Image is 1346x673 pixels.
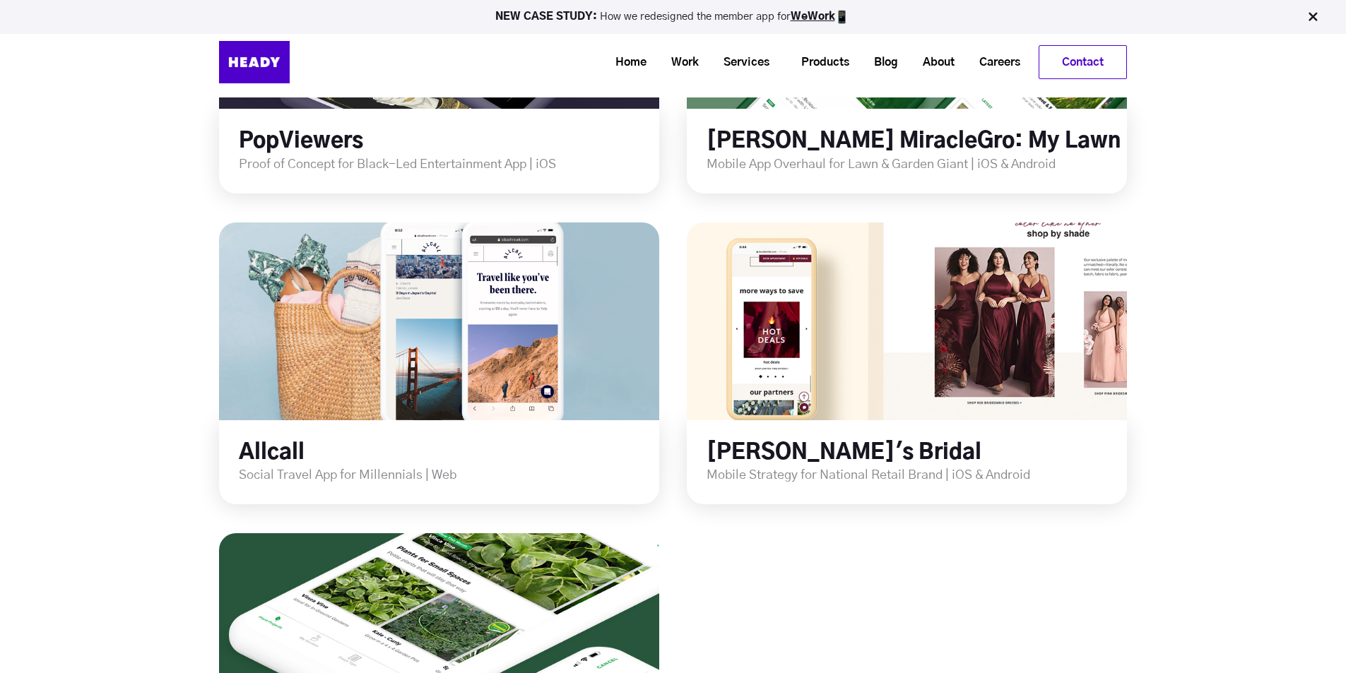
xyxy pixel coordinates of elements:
[219,41,290,83] img: Heady_Logo_Web-01 (1)
[856,49,905,76] a: Blog
[962,49,1027,76] a: Careers
[784,49,856,76] a: Products
[1306,10,1320,24] img: Close Bar
[239,158,556,171] span: Proof of Concept for Black-Led Entertainment App | iOS
[654,49,706,76] a: Work
[495,11,600,22] strong: NEW CASE STUDY:
[835,10,849,24] img: app emoji
[707,158,1056,171] span: Mobile App Overhaul for Lawn & Garden Giant | iOS & Android
[239,442,305,463] a: Allcall
[1039,46,1126,78] a: Contact
[707,131,1121,152] a: [PERSON_NAME] MiracleGro: My Lawn
[219,222,659,505] div: long term stock exchange (ltse)
[687,222,1127,505] div: long term stock exchange (ltse)
[239,131,363,152] a: PopViewers
[6,10,1340,24] p: How we redesigned the member app for
[598,49,654,76] a: Home
[706,49,777,76] a: Services
[707,469,1030,482] span: Mobile Strategy for National Retail Brand | iOS & Android
[905,49,962,76] a: About
[325,45,1127,79] div: Navigation Menu
[707,442,981,463] a: [PERSON_NAME]'s Bridal
[791,11,835,22] a: WeWork
[239,469,456,482] span: Social Travel App for Millennials | Web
